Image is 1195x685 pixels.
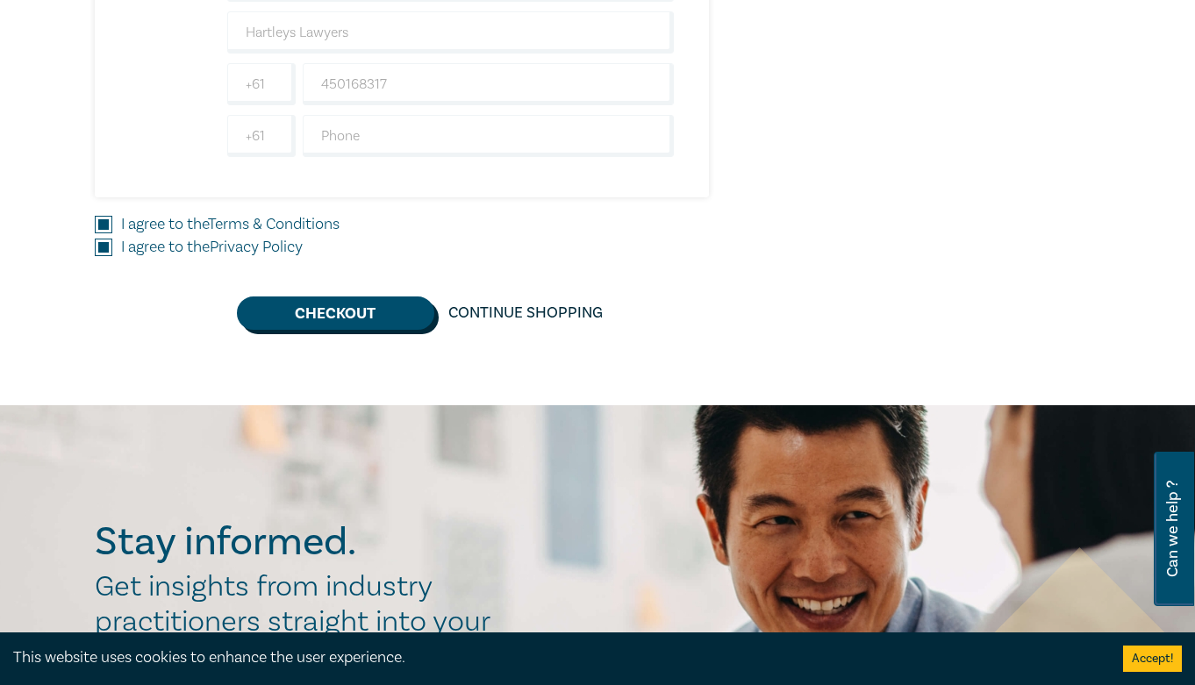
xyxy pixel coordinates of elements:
[208,214,340,234] a: Terms & Conditions
[1164,462,1181,596] span: Can we help ?
[227,115,296,157] input: +61
[210,237,303,257] a: Privacy Policy
[1123,646,1182,672] button: Accept cookies
[13,646,1097,669] div: This website uses cookies to enhance the user experience.
[95,519,509,565] h2: Stay informed.
[227,63,296,105] input: +61
[303,115,674,157] input: Phone
[227,11,674,54] input: Company
[237,296,434,330] button: Checkout
[303,63,674,105] input: Mobile*
[121,213,340,236] label: I agree to the
[434,296,617,330] a: Continue Shopping
[121,236,303,259] label: I agree to the
[95,569,509,674] h2: Get insights from industry practitioners straight into your inbox.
